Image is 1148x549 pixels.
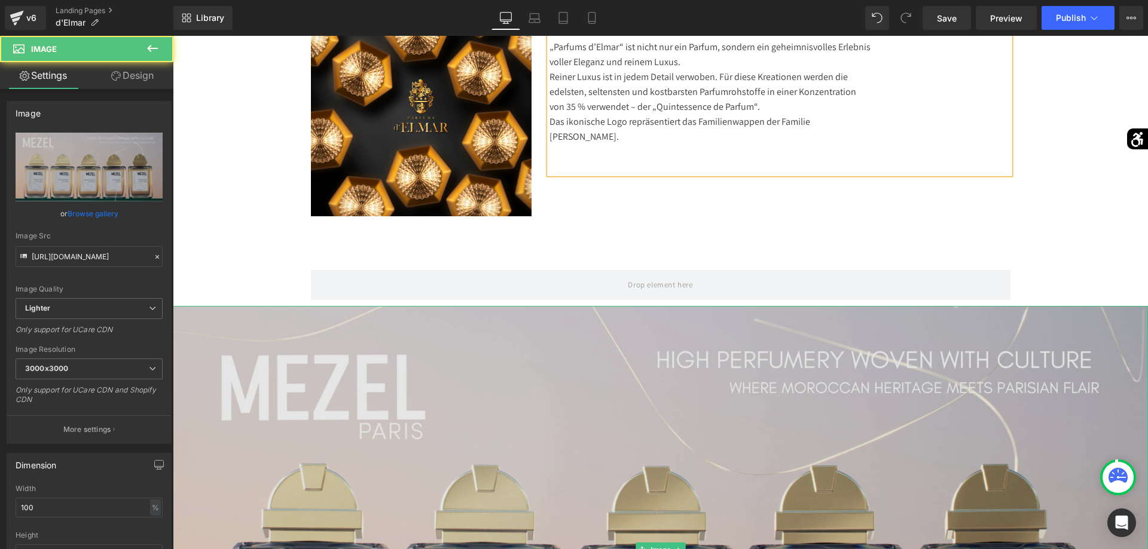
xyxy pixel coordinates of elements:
a: Laptop [520,6,549,30]
button: Undo [865,6,889,30]
span: Publish [1056,13,1086,23]
div: Image Quality [16,285,163,293]
a: Design [89,62,176,89]
div: Image Resolution [16,345,163,354]
div: Width [16,484,163,493]
a: Tablet [549,6,578,30]
input: Link [16,246,163,267]
a: v6 [5,6,46,30]
a: Expand / Collapse [500,507,512,521]
button: Redo [894,6,918,30]
b: 3000x3000 [25,364,68,373]
div: Height [16,531,163,539]
span: Preview [990,12,1022,24]
button: More [1119,6,1143,30]
div: % [150,499,161,516]
div: Only support for UCare CDN [16,325,163,342]
span: Save [937,12,957,24]
span: d'Elmar [56,18,86,27]
a: Browse gallery [68,203,118,224]
a: Landing Pages [56,6,173,16]
div: or [16,207,163,220]
a: New Library [173,6,233,30]
span: Image [475,507,500,521]
div: Only support for UCare CDN and Shopify CDN [16,385,163,412]
button: Publish [1042,6,1115,30]
p: More settings [63,424,111,435]
div: Open Intercom Messenger [1107,508,1136,537]
button: More settings [7,415,171,443]
div: v6 [24,10,39,26]
a: Desktop [491,6,520,30]
a: Mobile [578,6,606,30]
b: Lighter [25,303,50,312]
input: auto [16,498,163,517]
span: Library [196,13,224,23]
div: Image [16,102,41,118]
div: Dimension [16,453,57,470]
span: Image [31,44,57,54]
a: Preview [976,6,1037,30]
div: Image Src [16,232,163,240]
